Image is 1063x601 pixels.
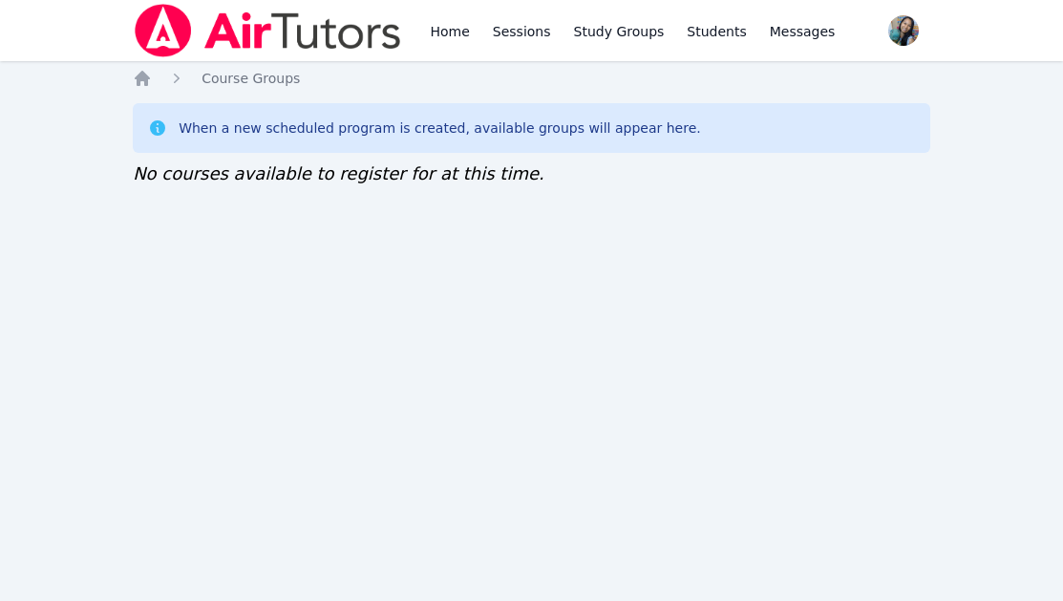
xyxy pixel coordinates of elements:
span: No courses available to register for at this time. [133,163,544,183]
span: Course Groups [202,71,300,86]
div: When a new scheduled program is created, available groups will appear here. [179,118,701,138]
span: Messages [770,22,836,41]
img: Air Tutors [133,4,403,57]
nav: Breadcrumb [133,69,930,88]
a: Course Groups [202,69,300,88]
